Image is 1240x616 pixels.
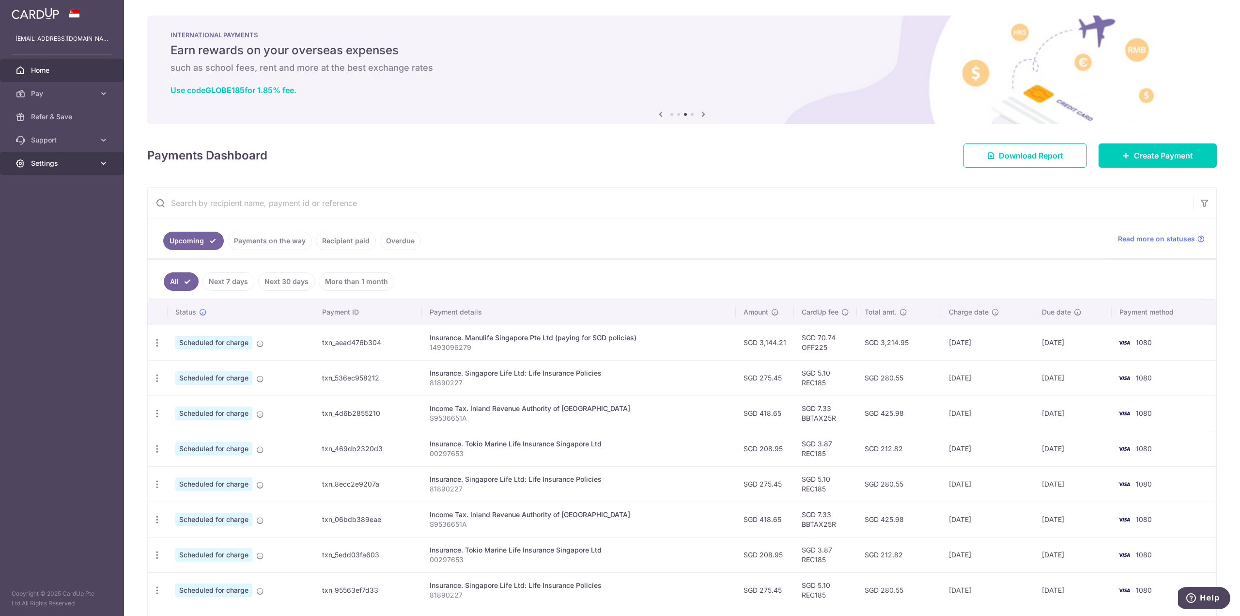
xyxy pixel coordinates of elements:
span: Download Report [999,150,1063,161]
span: Create Payment [1134,150,1193,161]
td: SGD 3,144.21 [736,325,794,360]
span: Scheduled for charge [175,513,252,526]
a: Next 30 days [258,272,315,291]
td: SGD 5.10 REC185 [794,360,857,395]
div: Insurance. Singapore Life Ltd: Life Insurance Policies [430,581,728,590]
td: txn_469db2320d3 [314,431,422,466]
img: Bank Card [1115,372,1134,384]
p: 00297653 [430,449,728,458]
td: [DATE] [1034,572,1112,608]
div: Insurance. Tokio Marine Life Insurance Singapore Ltd [430,439,728,449]
span: Total amt. [865,307,897,317]
td: [DATE] [1034,395,1112,431]
td: SGD 280.55 [857,360,941,395]
td: txn_536ec958212 [314,360,422,395]
span: Amount [744,307,768,317]
p: 81890227 [430,590,728,600]
p: 81890227 [430,484,728,494]
span: Read more on statuses [1118,234,1195,244]
span: 1080 [1136,338,1152,347]
div: Insurance. Tokio Marine Life Insurance Singapore Ltd [430,545,728,555]
p: S9536651A [430,520,728,529]
td: SGD 425.98 [857,395,941,431]
span: Scheduled for charge [175,407,252,420]
td: [DATE] [1034,466,1112,502]
h6: such as school fees, rent and more at the best exchange rates [170,62,1193,74]
a: Payments on the way [228,232,312,250]
div: Insurance. Singapore Life Ltd: Life Insurance Policies [430,368,728,378]
td: SGD 3.87 REC185 [794,537,857,572]
td: [DATE] [941,395,1034,431]
td: [DATE] [941,502,1034,537]
td: txn_5edd03fa603 [314,537,422,572]
span: Scheduled for charge [175,371,252,385]
span: 1080 [1136,586,1152,594]
td: txn_4d6b2855210 [314,395,422,431]
img: Bank Card [1115,549,1134,561]
a: Create Payment [1099,143,1217,168]
td: [DATE] [941,325,1034,360]
p: 81890227 [430,378,728,388]
td: SGD 5.10 REC185 [794,572,857,608]
span: Support [31,135,95,145]
td: [DATE] [1034,360,1112,395]
span: Home [31,65,95,75]
td: [DATE] [941,431,1034,466]
span: 1080 [1136,480,1152,488]
div: Insurance. Manulife Singapore Pte Ltd (paying for SGD policies) [430,333,728,343]
td: SGD 418.65 [736,395,794,431]
a: Use codeGLOBE185for 1.85% fee. [170,85,296,95]
span: Charge date [949,307,989,317]
span: Scheduled for charge [175,336,252,349]
td: SGD 208.95 [736,537,794,572]
td: [DATE] [941,537,1034,572]
span: Scheduled for charge [175,477,252,491]
td: txn_06bdb389eae [314,502,422,537]
p: INTERNATIONAL PAYMENTS [170,31,1193,39]
a: All [164,272,199,291]
td: txn_aead476b304 [314,325,422,360]
td: SGD 280.55 [857,572,941,608]
th: Payment details [422,300,736,325]
td: SGD 212.82 [857,431,941,466]
img: Bank Card [1115,584,1134,596]
span: CardUp fee [802,307,838,317]
p: 00297653 [430,555,728,565]
td: SGD 280.55 [857,466,941,502]
span: Scheduled for charge [175,584,252,597]
b: GLOBE185 [205,85,245,95]
td: SGD 275.45 [736,360,794,395]
a: Next 7 days [202,272,254,291]
div: Income Tax. Inland Revenue Authority of [GEOGRAPHIC_DATA] [430,404,728,413]
img: Bank Card [1115,408,1134,419]
a: Download Report [963,143,1087,168]
img: Bank Card [1115,443,1134,455]
td: [DATE] [1034,325,1112,360]
td: SGD 5.10 REC185 [794,466,857,502]
td: [DATE] [941,360,1034,395]
td: [DATE] [941,466,1034,502]
td: SGD 212.82 [857,537,941,572]
td: SGD 208.95 [736,431,794,466]
span: 1080 [1136,374,1152,382]
a: Read more on statuses [1118,234,1205,244]
a: Recipient paid [316,232,376,250]
th: Payment ID [314,300,422,325]
img: Bank Card [1115,514,1134,525]
img: Bank Card [1115,478,1134,490]
th: Payment method [1112,300,1216,325]
span: Scheduled for charge [175,548,252,562]
span: 1080 [1136,444,1152,453]
h5: Earn rewards on your overseas expenses [170,43,1193,58]
td: [DATE] [941,572,1034,608]
p: [EMAIL_ADDRESS][DOMAIN_NAME] [15,34,108,44]
a: More than 1 month [319,272,394,291]
img: International Payment Banner [147,16,1217,124]
td: SGD 418.65 [736,502,794,537]
span: 1080 [1136,551,1152,559]
td: SGD 3,214.95 [857,325,941,360]
td: SGD 70.74 OFF225 [794,325,857,360]
span: 1080 [1136,409,1152,417]
span: Due date [1042,307,1071,317]
td: SGD 275.45 [736,572,794,608]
